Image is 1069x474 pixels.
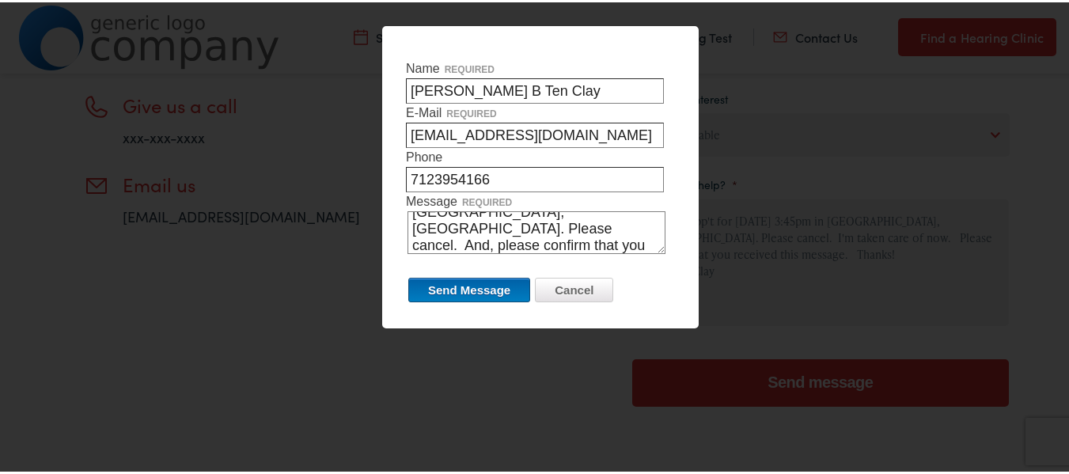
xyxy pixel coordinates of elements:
[406,146,675,190] label: Phone
[406,190,675,252] label: Message
[406,76,664,101] input: Namerequired
[408,209,665,252] textarea: Messagerequired
[535,275,613,300] input: Cancel
[408,275,530,300] input: Send Message
[406,57,675,101] label: Name
[446,106,496,117] span: required
[406,165,664,190] input: Phone
[406,120,664,146] input: E-Mailrequired
[406,101,675,146] label: E-Mail
[462,195,512,206] span: required
[445,62,495,73] span: required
